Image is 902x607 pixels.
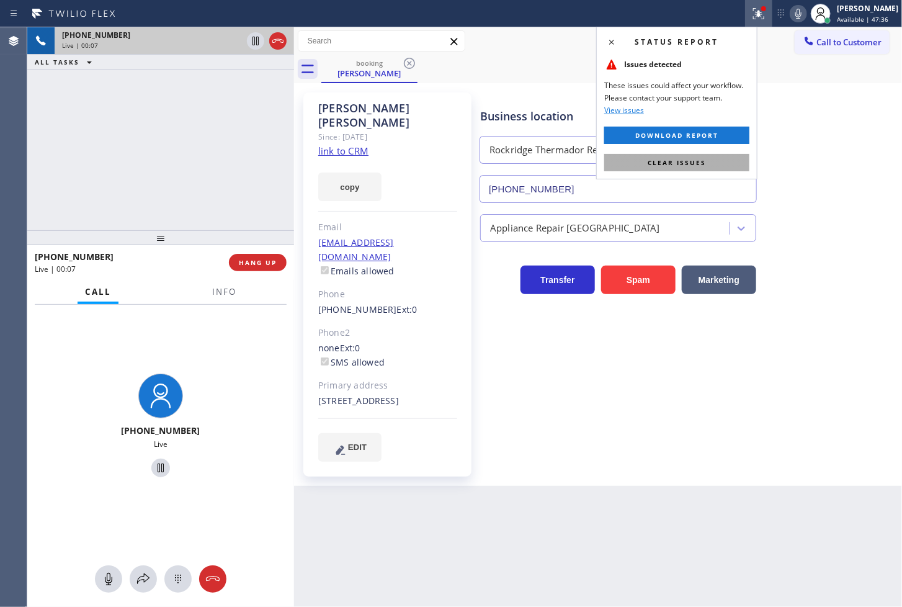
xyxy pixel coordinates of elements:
[480,175,757,203] input: Phone Number
[247,32,264,50] button: Hold Customer
[795,30,890,54] button: Call to Customer
[78,280,118,304] button: Call
[318,341,457,370] div: none
[62,41,98,50] span: Live | 00:07
[239,258,277,267] span: HANG UP
[95,565,122,593] button: Mute
[199,565,226,593] button: Hang up
[321,266,329,274] input: Emails allowed
[323,55,416,82] div: Hillary Larkin
[35,58,79,66] span: ALL TASKS
[397,303,418,315] span: Ext: 0
[212,286,236,297] span: Info
[205,280,244,304] button: Info
[318,173,382,201] button: copy
[790,5,807,22] button: Mute
[321,357,329,366] input: SMS allowed
[151,459,170,477] button: Hold Customer
[318,145,368,157] a: link to CRM
[520,266,595,294] button: Transfer
[348,443,367,452] span: EDIT
[164,565,192,593] button: Open dialpad
[154,439,167,449] span: Live
[837,15,888,24] span: Available | 47:36
[318,356,385,368] label: SMS allowed
[229,254,287,271] button: HANG UP
[816,37,882,48] span: Call to Customer
[130,565,157,593] button: Open directory
[323,58,416,68] div: booking
[601,266,676,294] button: Spam
[298,31,465,51] input: Search
[340,342,360,354] span: Ext: 0
[490,221,660,235] div: Appliance Repair [GEOGRAPHIC_DATA]
[318,220,457,235] div: Email
[323,68,416,79] div: [PERSON_NAME]
[318,326,457,340] div: Phone2
[318,394,457,408] div: [STREET_ADDRESS]
[35,251,114,263] span: [PHONE_NUMBER]
[318,101,457,130] div: [PERSON_NAME] [PERSON_NAME]
[318,379,457,393] div: Primary address
[269,32,287,50] button: Hang up
[480,108,756,125] div: Business location
[318,287,457,302] div: Phone
[35,264,76,274] span: Live | 00:07
[318,265,395,277] label: Emails allowed
[122,425,200,436] span: [PHONE_NUMBER]
[62,30,130,40] span: [PHONE_NUMBER]
[318,303,397,315] a: [PHONE_NUMBER]
[682,266,756,294] button: Marketing
[837,3,898,14] div: [PERSON_NAME]
[318,433,382,462] button: EDIT
[85,286,111,297] span: Call
[318,236,394,263] a: [EMAIL_ADDRESS][DOMAIN_NAME]
[318,130,457,144] div: Since: [DATE]
[489,143,615,158] div: Rockridge Thermador Repair
[27,55,104,70] button: ALL TASKS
